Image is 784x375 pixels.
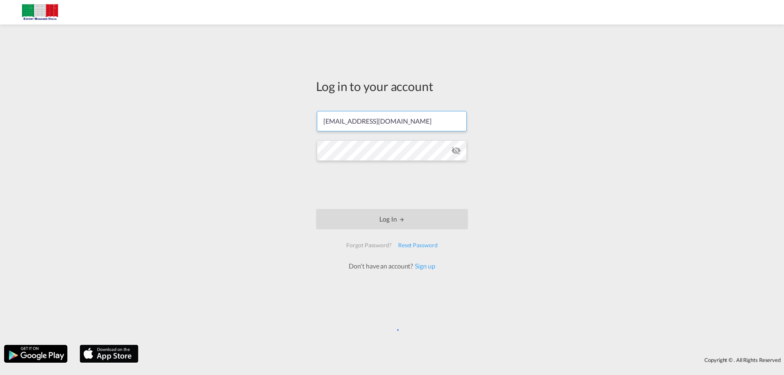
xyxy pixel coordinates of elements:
img: 51022700b14f11efa3148557e262d94e.jpg [12,3,67,22]
md-icon: icon-eye-off [451,146,461,155]
img: apple.png [79,344,139,364]
img: google.png [3,344,68,364]
button: LOGIN [316,209,468,229]
iframe: reCAPTCHA [330,169,454,201]
div: Log in to your account [316,78,468,95]
div: Forgot Password? [343,238,394,253]
div: Copyright © . All Rights Reserved [143,353,784,367]
div: Don't have an account? [340,262,444,271]
input: Enter email/phone number [317,111,467,131]
div: Reset Password [395,238,441,253]
a: Sign up [413,262,435,270]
